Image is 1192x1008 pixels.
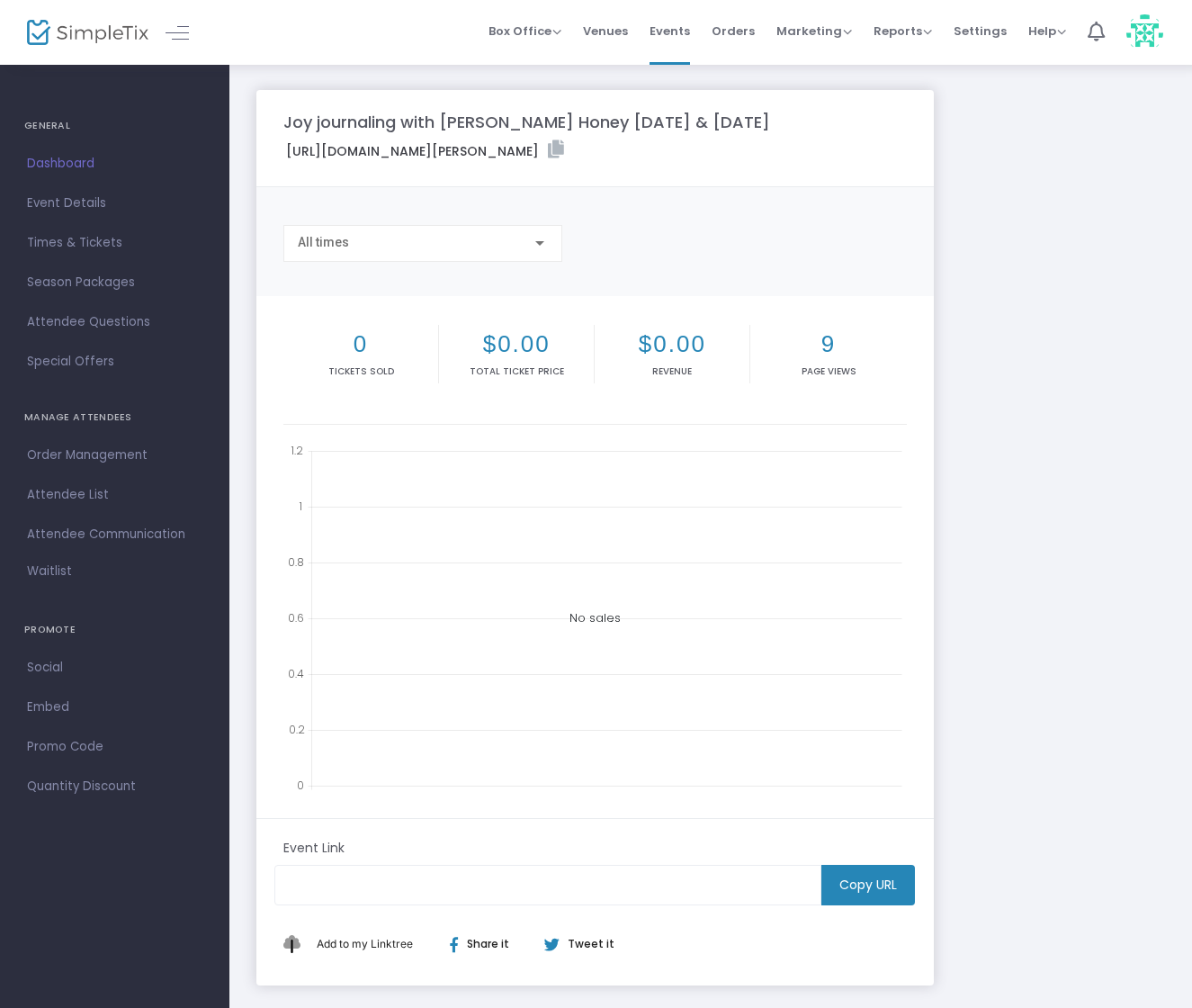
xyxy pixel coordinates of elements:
div: No sales [283,438,907,798]
h2: $0.00 [598,330,746,358]
span: Attendee Communication [27,523,202,546]
span: Social [27,656,202,679]
span: Settings [954,8,1007,54]
span: Help [1028,22,1066,40]
span: Orders [712,8,755,54]
span: Venues [583,8,628,54]
span: Quantity Discount [27,775,202,798]
div: Tweet it [526,936,623,952]
span: Box Office [488,22,561,40]
span: Marketing [776,22,852,40]
span: Special Offers [27,350,202,373]
h2: $0.00 [443,330,590,358]
span: All times [298,235,349,249]
img: linktree [283,935,312,952]
span: Attendee Questions [27,310,202,334]
span: Events [650,8,690,54]
span: Order Management [27,444,202,467]
span: Add to my Linktree [317,937,413,950]
h2: 0 [287,330,435,358]
div: Share it [432,936,543,952]
span: Event Details [27,192,202,215]
span: Attendee List [27,483,202,507]
p: Revenue [598,364,746,378]
p: Total Ticket Price [443,364,590,378]
span: Promo Code [27,735,202,759]
m-button: Copy URL [821,865,915,905]
p: Page Views [754,364,902,378]
m-panel-subtitle: Event Link [283,839,345,858]
p: Tickets sold [287,364,435,378]
label: [URL][DOMAIN_NAME][PERSON_NAME] [286,140,564,161]
button: Add This to My Linktree [312,922,417,966]
span: Embed [27,696,202,719]
span: Times & Tickets [27,231,202,255]
span: Waitlist [27,562,72,580]
m-panel-title: Joy journaling with [PERSON_NAME] Honey [DATE] & [DATE] [283,110,770,134]
h4: PROMOTE [24,612,205,648]
span: Reports [874,22,932,40]
h4: MANAGE ATTENDEES [24,400,205,436]
h4: GENERAL [24,108,205,144]
span: Dashboard [27,152,202,175]
span: Season Packages [27,271,202,294]
h2: 9 [754,330,902,358]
